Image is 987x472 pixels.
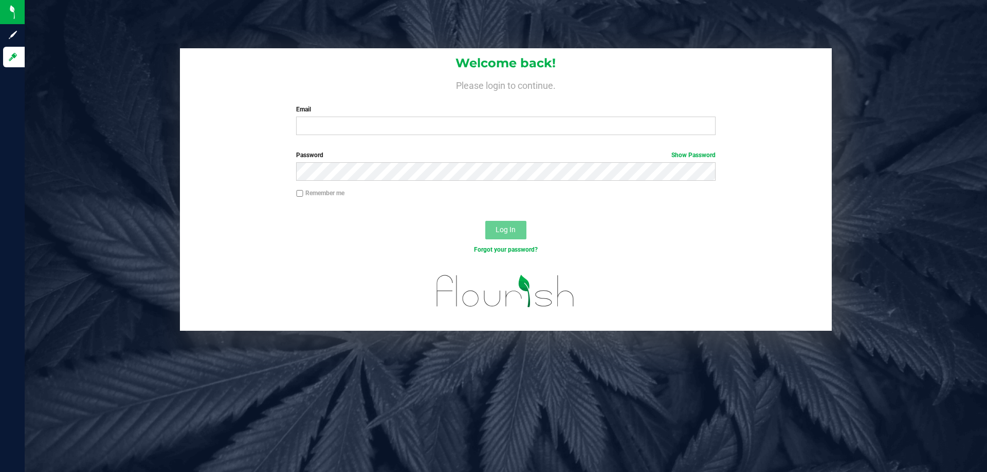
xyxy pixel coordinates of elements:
[296,190,303,197] input: Remember me
[180,78,832,90] h4: Please login to continue.
[496,225,516,234] span: Log In
[671,152,716,159] a: Show Password
[180,56,832,70] h1: Welcome back!
[474,246,538,253] a: Forgot your password?
[296,188,344,198] label: Remember me
[8,30,18,40] inline-svg: Sign up
[296,105,715,114] label: Email
[8,52,18,62] inline-svg: Log in
[424,265,587,317] img: flourish_logo.svg
[296,152,323,159] span: Password
[485,221,526,239] button: Log In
